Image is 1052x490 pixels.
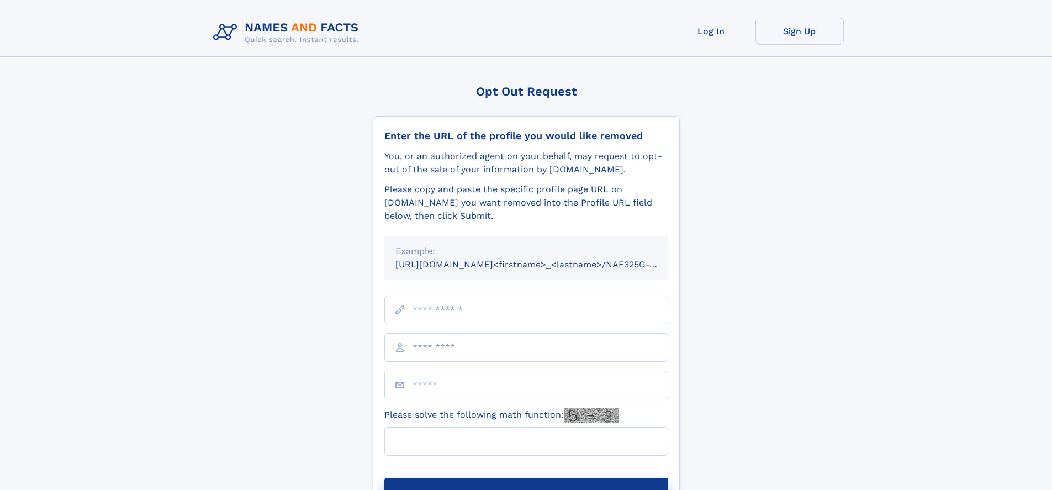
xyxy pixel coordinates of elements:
[667,18,755,45] a: Log In
[755,18,844,45] a: Sign Up
[373,85,680,98] div: Opt Out Request
[395,259,689,270] small: [URL][DOMAIN_NAME]<firstname>_<lastname>/NAF325G-xxxxxxxx
[395,245,657,258] div: Example:
[384,150,668,176] div: You, or an authorized agent on your behalf, may request to opt-out of the sale of your informatio...
[384,183,668,223] div: Please copy and paste the specific profile page URL on [DOMAIN_NAME] you want removed into the Pr...
[209,18,368,48] img: Logo Names and Facts
[384,130,668,142] div: Enter the URL of the profile you would like removed
[384,408,619,423] label: Please solve the following math function:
